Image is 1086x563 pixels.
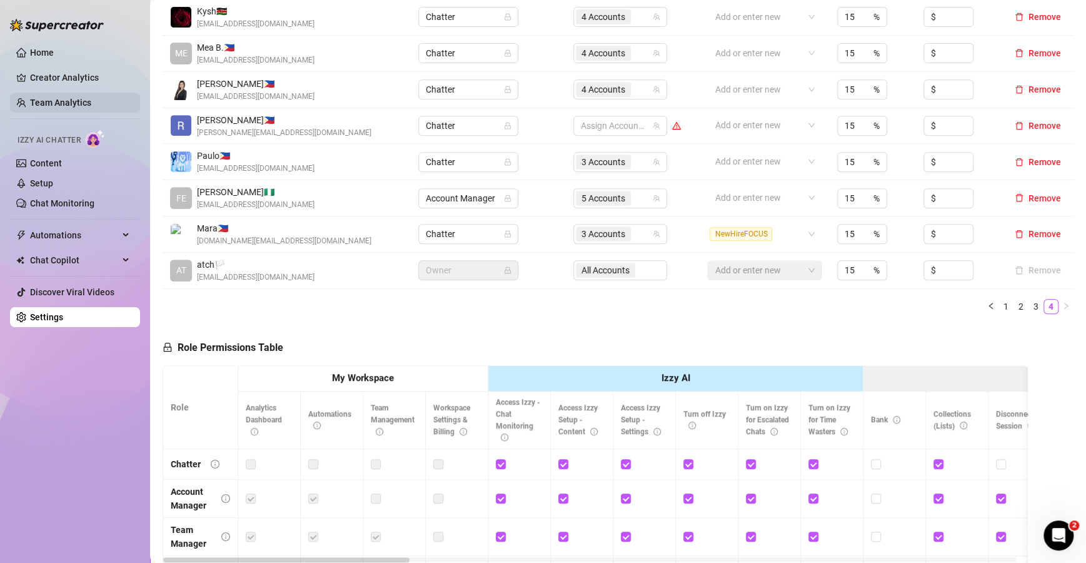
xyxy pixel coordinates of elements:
span: Mea B. 🇵🇭 [197,41,314,54]
span: [EMAIL_ADDRESS][DOMAIN_NAME] [197,271,314,283]
span: Remove [1028,121,1061,131]
span: 3 Accounts [581,155,625,169]
span: lock [504,49,511,57]
iframe: Intercom live chat [1043,520,1073,550]
span: team [653,122,660,129]
span: Owner [426,261,511,280]
span: info-circle [893,416,900,424]
span: Access Izzy Setup - Content [558,403,598,436]
span: Chatter [426,80,511,99]
button: right [1058,299,1073,314]
a: Content [30,158,62,168]
span: 4 Accounts [576,82,631,97]
a: 3 [1029,300,1043,313]
span: right [1062,302,1070,310]
span: Automations [30,225,119,245]
span: delete [1015,85,1023,94]
li: 4 [1043,299,1058,314]
span: team [653,195,660,202]
span: Chat Copilot [30,250,119,270]
span: 3 Accounts [581,227,625,241]
span: Mara 🇵🇭 [197,221,371,235]
span: lock [504,122,511,129]
img: Paulo [171,151,191,172]
a: Chat Monitoring [30,198,94,208]
span: 4 Accounts [576,46,631,61]
span: warning [672,121,681,130]
span: Izzy AI Chatter [18,134,81,146]
span: left [987,302,995,310]
span: lock [504,86,511,93]
span: Remove [1028,84,1061,94]
button: Remove [1010,82,1066,97]
span: Chatter [426,225,511,243]
button: Remove [1010,9,1066,24]
strong: Izzy AI [661,372,690,383]
span: info-circle [460,428,467,435]
span: info-circle [840,428,848,435]
span: Chatter [426,153,511,171]
span: delete [1015,193,1023,202]
span: 2 [1069,520,1079,530]
span: Access Izzy Setup - Settings [621,403,661,436]
li: 2 [1013,299,1028,314]
span: 3 Accounts [576,226,631,241]
span: info-circle [960,422,967,429]
li: Previous Page [983,299,998,314]
img: AI Chatter [86,129,105,148]
span: lock [504,158,511,166]
a: Settings [30,312,63,322]
a: Setup [30,178,53,188]
span: [EMAIL_ADDRESS][DOMAIN_NAME] [197,199,314,211]
span: info-circle [590,428,598,435]
span: Workspace Settings & Billing [433,403,470,436]
img: Jessa Cadiogan [171,79,191,100]
img: Brian Cruzgarcia [171,115,191,136]
span: Chatter [426,116,511,135]
span: 5 Accounts [581,191,625,205]
span: 4 Accounts [581,83,625,96]
li: 3 [1028,299,1043,314]
span: Account Manager [426,189,511,208]
span: info-circle [770,428,778,435]
img: logo-BBDzfeDw.svg [10,19,104,31]
span: info-circle [1027,422,1035,429]
span: Turn off Izzy [683,410,726,430]
span: atch 🏳️ [197,258,314,271]
img: Kysh [171,7,191,28]
span: Kysh 🇰🇪 [197,4,314,18]
span: FE [176,191,186,205]
span: Turn on Izzy for Escalated Chats [746,403,789,436]
span: 3 Accounts [576,155,631,170]
span: info-circle [313,422,321,429]
span: [PERSON_NAME] 🇳🇬 [197,185,314,199]
span: Chatter [426,44,511,63]
span: delete [1015,121,1023,130]
a: Team Analytics [30,98,91,108]
span: 5 Accounts [576,191,631,206]
span: Automations [308,410,351,430]
a: 4 [1044,300,1058,313]
span: [EMAIL_ADDRESS][DOMAIN_NAME] [197,91,314,103]
strong: My Workspace [332,372,394,383]
span: 4 Accounts [581,10,625,24]
a: Discover Viral Videos [30,287,114,297]
th: Role [163,366,238,449]
span: Collections (Lists) [933,410,971,430]
span: info-circle [251,428,258,435]
span: info-circle [653,428,661,435]
span: 4 Accounts [576,9,631,24]
span: lock [163,342,173,352]
a: Creator Analytics [30,68,130,88]
span: lock [504,195,511,202]
span: Disconnect Session [996,410,1035,430]
span: Remove [1028,229,1061,239]
div: Chatter [171,457,201,471]
span: team [653,49,660,57]
span: [EMAIL_ADDRESS][DOMAIN_NAME] [197,54,314,66]
button: left [983,299,998,314]
span: [PERSON_NAME] 🇵🇭 [197,113,371,127]
span: Analytics Dashboard [246,403,282,436]
span: info-circle [221,494,230,503]
span: lock [504,266,511,274]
